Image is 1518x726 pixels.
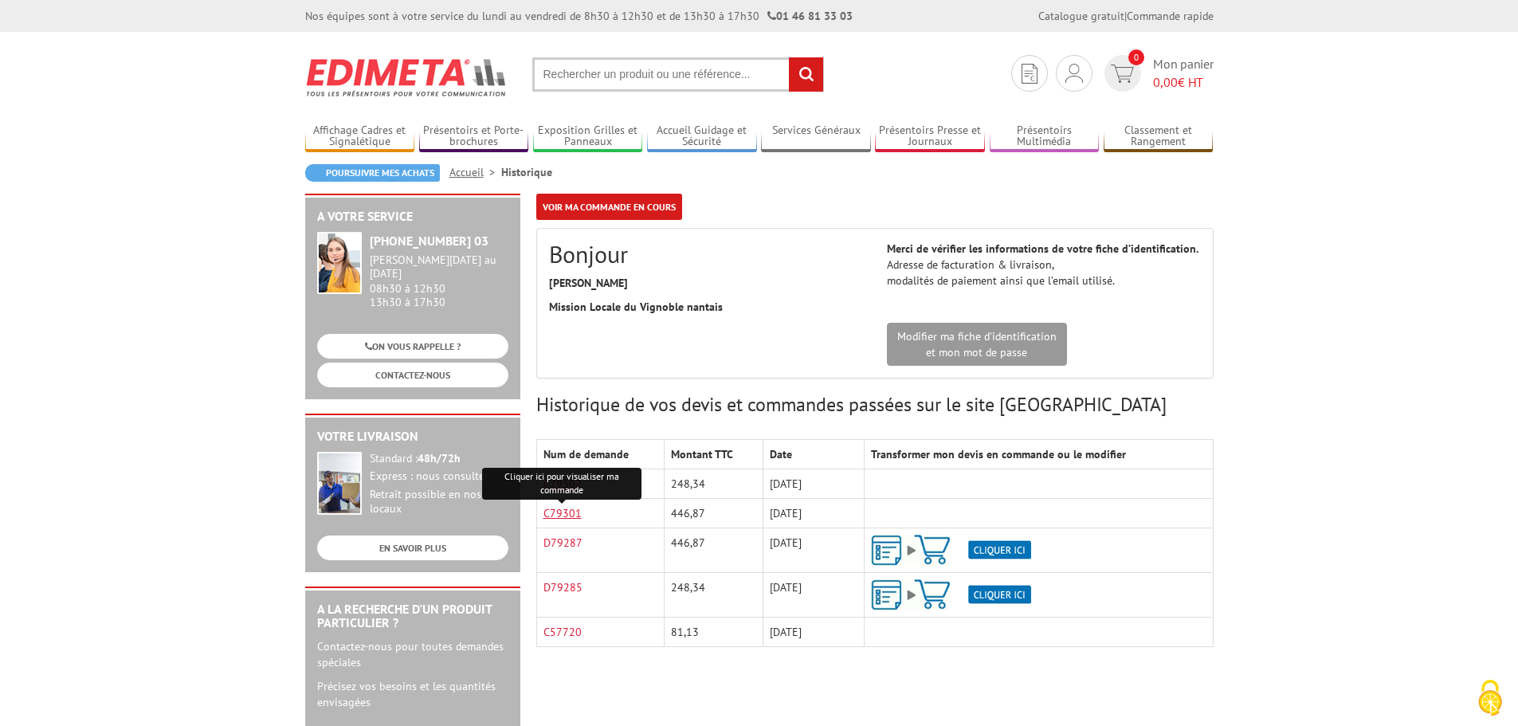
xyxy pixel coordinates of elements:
img: devis rapide [1065,64,1083,83]
a: EN SAVOIR PLUS [317,536,508,560]
a: Modifier ma fiche d'identificationet mon mot de passe [887,323,1067,366]
td: [DATE] [763,573,864,618]
a: C57720 [543,625,582,639]
div: [PERSON_NAME][DATE] au [DATE] [370,253,508,281]
td: 248,34 [665,469,763,499]
a: Présentoirs Multimédia [990,124,1100,150]
td: 248,34 [665,573,763,618]
input: rechercher [789,57,823,92]
img: ajout-vers-panier.png [871,535,1031,566]
img: devis rapide [1111,65,1134,83]
img: ajout-vers-panier.png [871,579,1031,610]
a: ON VOUS RAPPELLE ? [317,334,508,359]
div: Express : nous consulter [370,469,508,484]
a: D79287 [543,536,582,550]
h2: Bonjour [549,241,863,267]
strong: [PERSON_NAME] [549,276,628,290]
strong: [PHONE_NUMBER] 03 [370,233,488,249]
a: Voir ma commande en cours [536,194,682,220]
td: 446,87 [665,499,763,528]
a: Accueil [449,165,501,179]
img: widget-service.jpg [317,232,362,294]
a: C79301 [543,506,582,520]
span: Mon panier [1153,55,1214,92]
td: [DATE] [763,469,864,499]
div: Retrait possible en nos locaux [370,488,508,516]
a: Exposition Grilles et Panneaux [533,124,643,150]
li: Historique [501,164,552,180]
h2: A votre service [317,210,508,224]
div: | [1038,8,1214,24]
a: Catalogue gratuit [1038,9,1124,23]
strong: Mission Locale du Vignoble nantais [549,300,723,314]
p: Contactez-nous pour toutes demandes spéciales [317,638,508,670]
img: Edimeta [305,48,508,107]
button: Cookies (fenêtre modale) [1462,672,1518,726]
td: [DATE] [763,499,864,528]
p: Précisez vos besoins et les quantités envisagées [317,678,508,710]
a: Poursuivre mes achats [305,164,440,182]
span: € HT [1153,73,1214,92]
strong: 01 46 81 33 03 [767,9,853,23]
div: 08h30 à 12h30 13h30 à 17h30 [370,253,508,308]
strong: Merci de vérifier les informations de votre fiche d’identification. [887,241,1198,256]
th: Montant TTC [665,440,763,469]
a: Classement et Rangement [1104,124,1214,150]
span: 0 [1128,49,1144,65]
img: devis rapide [1022,64,1037,84]
div: Nos équipes sont à votre service du lundi au vendredi de 8h30 à 12h30 et de 13h30 à 17h30 [305,8,853,24]
img: widget-livraison.jpg [317,452,362,515]
h2: Votre livraison [317,430,508,444]
td: [DATE] [763,528,864,573]
a: Présentoirs Presse et Journaux [875,124,985,150]
img: Cookies (fenêtre modale) [1470,678,1510,718]
th: Num de demande [536,440,665,469]
td: 81,13 [665,618,763,647]
h3: Historique de vos devis et commandes passées sur le site [GEOGRAPHIC_DATA] [536,394,1214,415]
div: Standard : [370,452,508,466]
a: Affichage Cadres et Signalétique [305,124,415,150]
td: [DATE] [763,618,864,647]
a: Services Généraux [761,124,871,150]
td: 446,87 [665,528,763,573]
a: D79285 [543,580,582,595]
a: Commande rapide [1127,9,1214,23]
a: CONTACTEZ-NOUS [317,363,508,387]
h2: A la recherche d'un produit particulier ? [317,602,508,630]
div: Cliquer ici pour visualiser ma commande [482,468,641,500]
a: Présentoirs et Porte-brochures [419,124,529,150]
p: Adresse de facturation & livraison, modalités de paiement ainsi que l’email utilisé. [887,241,1201,288]
th: Date [763,440,864,469]
th: Transformer mon devis en commande ou le modifier [865,440,1213,469]
a: devis rapide 0 Mon panier 0,00€ HT [1100,55,1214,92]
a: Accueil Guidage et Sécurité [647,124,757,150]
span: 0,00 [1153,74,1178,90]
input: Rechercher un produit ou une référence... [532,57,824,92]
strong: 48h/72h [418,451,461,465]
